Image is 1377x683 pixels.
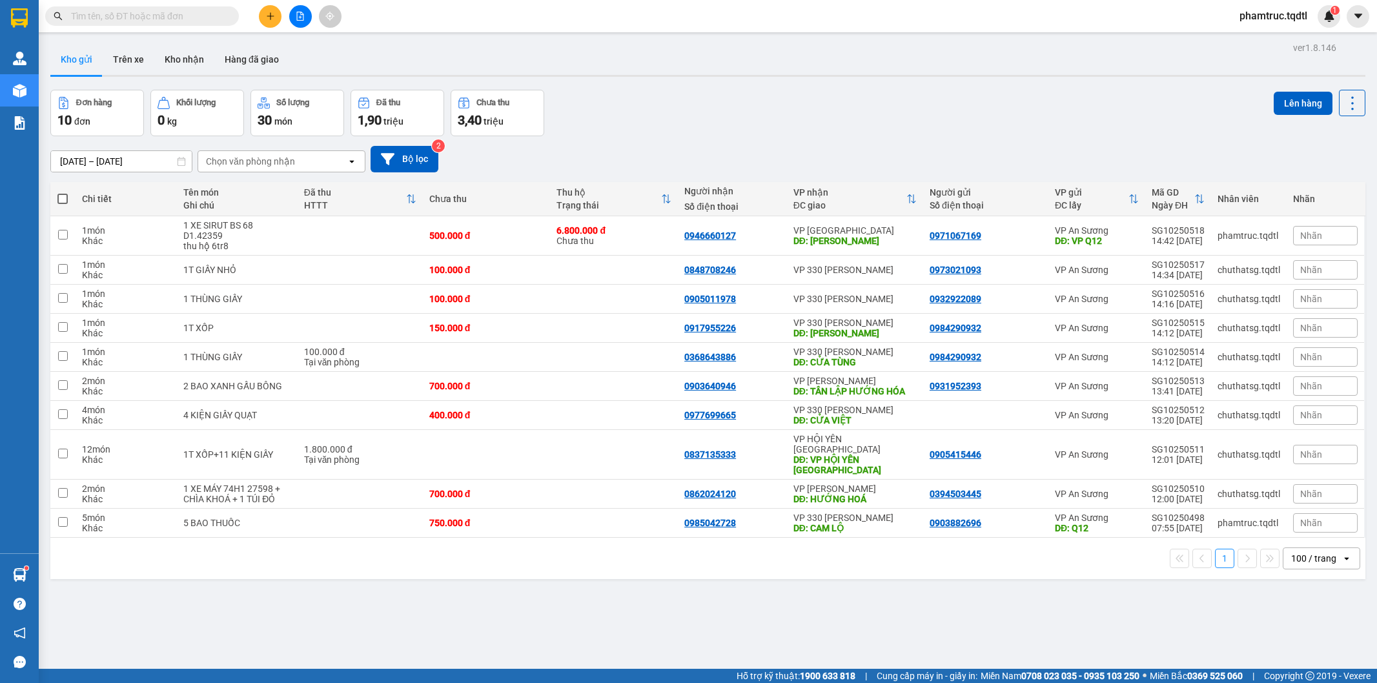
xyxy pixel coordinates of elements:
div: VP nhận [793,187,906,198]
div: 0984290932 [930,352,981,362]
span: triệu [383,116,403,127]
div: 14:12 [DATE] [1152,357,1205,367]
div: VP [GEOGRAPHIC_DATA] [793,225,917,236]
span: caret-down [1352,10,1364,22]
span: kg [167,116,177,127]
div: 0394503445 [930,489,981,499]
div: Tại văn phòng [304,454,416,465]
div: 1T XỐP+11 KIỆN GIẤY [183,449,291,460]
div: 1T GIẤY NHỎ [183,265,291,275]
button: Kho nhận [154,44,214,75]
button: caret-down [1347,5,1369,28]
span: Nhãn [1300,489,1322,499]
div: VP 330 [PERSON_NAME] [793,347,917,357]
button: file-add [289,5,312,28]
div: Đơn hàng [76,98,112,107]
div: VP An Sương [1055,513,1139,523]
span: search [54,12,63,21]
sup: 1 [25,566,28,570]
div: 0985042728 [684,518,736,528]
div: VP An Sương [1055,410,1139,420]
div: VP An Sương [1055,489,1139,499]
div: Khác [82,357,170,367]
div: Khác [82,236,170,246]
div: 1T XỐP [183,323,291,333]
div: 0977699665 [684,410,736,420]
div: 1 món [82,289,170,299]
span: Nhãn [1300,230,1322,241]
div: DĐ: HƯỚNG HOÁ [793,494,917,504]
button: Bộ lọc [371,146,438,172]
div: 1 THÙNG GIẤY [183,352,291,362]
div: Thu hộ [556,187,661,198]
div: 14:16 [DATE] [1152,299,1205,309]
span: 10 [57,112,72,128]
span: message [14,656,26,668]
div: Chưa thu [556,225,671,246]
div: Khác [82,415,170,425]
div: SG10250518 [1152,225,1205,236]
div: VP [PERSON_NAME] [793,376,917,386]
div: HTTT [304,200,406,210]
div: Chưa thu [476,98,509,107]
div: DĐ: TÂN LẬP HƯỚNG HÓA [793,386,917,396]
div: DĐ: VP Q12 [1055,236,1139,246]
span: triệu [484,116,504,127]
span: phamtruc.tqdtl [1229,8,1318,24]
div: VP An Sương [1055,265,1139,275]
div: Ghi chú [183,200,291,210]
div: 0368643886 [684,352,736,362]
strong: 1900 633 818 [800,671,855,681]
div: VP An Sương [1055,294,1139,304]
div: SG10250513 [1152,376,1205,386]
img: icon-new-feature [1323,10,1335,22]
div: VP 330 [PERSON_NAME] [793,318,917,328]
div: ĐC giao [793,200,906,210]
div: 700.000 đ [429,489,544,499]
img: logo-vxr [11,8,28,28]
input: Select a date range. [51,151,192,172]
span: plus [266,12,275,21]
div: DĐ: CAM LỘ [793,523,917,533]
span: Nhãn [1300,449,1322,460]
div: Khác [82,386,170,396]
div: Tại văn phòng [304,357,416,367]
div: Người gửi [930,187,1042,198]
span: Nhãn [1300,352,1322,362]
strong: 0369 525 060 [1187,671,1243,681]
img: solution-icon [13,116,26,130]
span: Miền Bắc [1150,669,1243,683]
div: Nhãn [1293,194,1358,204]
div: 14:42 [DATE] [1152,236,1205,246]
div: 400.000 đ [429,410,544,420]
span: Nhãn [1300,265,1322,275]
span: Nhãn [1300,518,1322,528]
th: Toggle SortBy [1048,182,1145,216]
div: SG10250512 [1152,405,1205,415]
button: Kho gửi [50,44,103,75]
span: Nhãn [1300,410,1322,420]
div: Khác [82,494,170,504]
input: Tìm tên, số ĐT hoặc mã đơn [71,9,223,23]
button: Chưa thu3,40 triệu [451,90,544,136]
div: Chưa thu [429,194,544,204]
div: Khác [82,454,170,465]
div: 1 XE MÁY 74H1 27598 + CHÌA KHOÁ + 1 TÚI ĐỎ [183,484,291,504]
span: copyright [1305,671,1314,680]
div: 2 BAO XANH GẤU BÔNG [183,381,291,391]
div: chuthatsg.tqdtl [1218,410,1280,420]
div: ĐC lấy [1055,200,1128,210]
div: Khác [82,328,170,338]
button: Đơn hàng10đơn [50,90,144,136]
img: warehouse-icon [13,84,26,97]
div: 0903640946 [684,381,736,391]
div: Trạng thái [556,200,661,210]
button: aim [319,5,342,28]
div: 0905011978 [684,294,736,304]
svg: open [347,156,357,167]
div: Nhân viên [1218,194,1280,204]
div: 1 THÙNG GIẤY [183,294,291,304]
div: chuthatsg.tqdtl [1218,489,1280,499]
div: Khác [82,523,170,533]
div: 100.000 đ [429,294,544,304]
